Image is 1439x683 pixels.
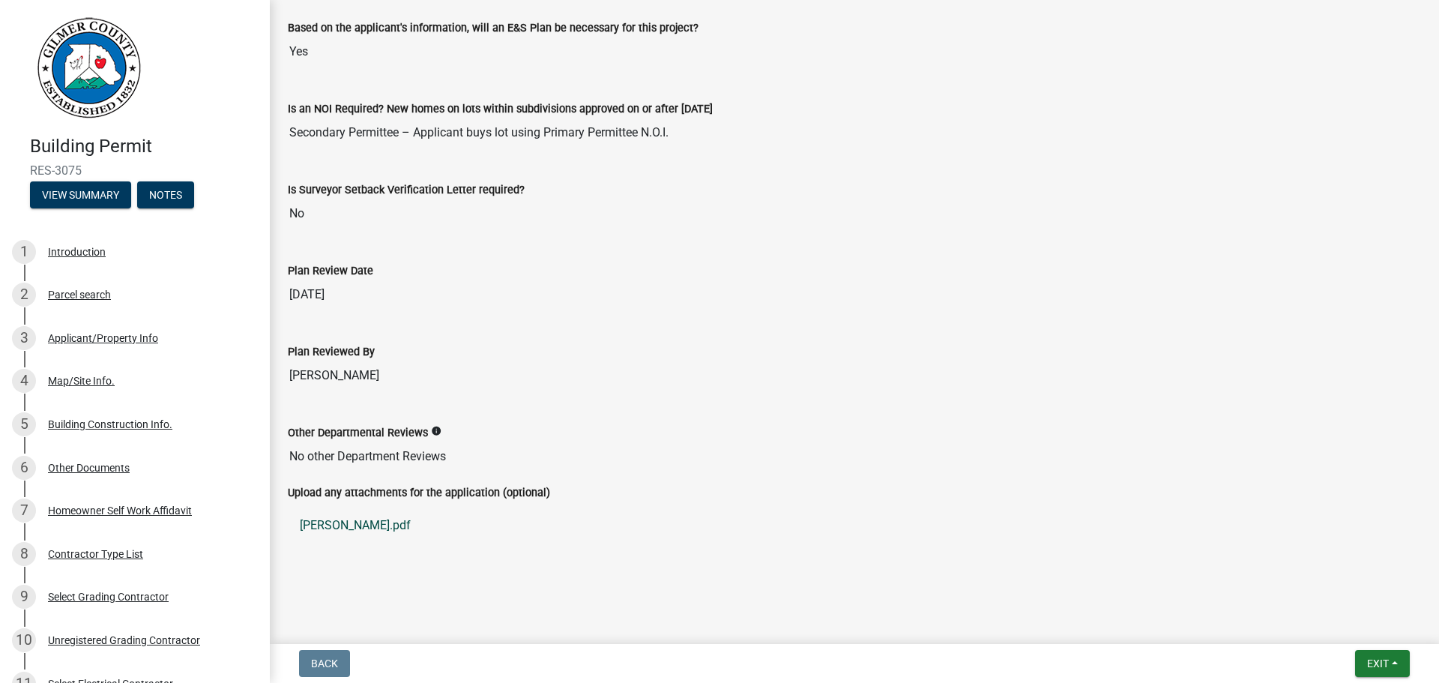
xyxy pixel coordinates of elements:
[48,549,143,559] div: Contractor Type List
[48,289,111,300] div: Parcel search
[288,266,373,277] label: Plan Review Date
[299,650,350,677] button: Back
[431,426,441,436] i: info
[48,635,200,646] div: Unregistered Grading Contractor
[1367,658,1389,670] span: Exit
[48,333,158,343] div: Applicant/Property Info
[48,463,130,473] div: Other Documents
[48,505,192,516] div: Homeowner Self Work Affidavit
[12,369,36,393] div: 4
[288,488,550,499] label: Upload any attachments for the application (optional)
[12,283,36,307] div: 2
[12,542,36,566] div: 8
[288,185,525,196] label: Is Surveyor Setback Verification Letter required?
[137,190,194,202] wm-modal-confirm: Notes
[30,181,131,208] button: View Summary
[288,23,699,34] label: Based on the applicant's information, will an E&S Plan be necessary for this project?
[12,585,36,609] div: 9
[30,16,142,120] img: Gilmer County, Georgia
[288,428,428,439] label: Other Departmental Reviews
[30,163,240,178] span: RES-3075
[48,592,169,602] div: Select Grading Contractor
[12,628,36,652] div: 10
[48,376,115,386] div: Map/Site Info.
[311,658,338,670] span: Back
[12,412,36,436] div: 5
[12,456,36,480] div: 6
[12,326,36,350] div: 3
[1355,650,1410,677] button: Exit
[137,181,194,208] button: Notes
[288,104,713,115] label: Is an NOI Required? New homes on lots within subdivisions approved on or after [DATE]
[12,240,36,264] div: 1
[30,136,258,157] h4: Building Permit
[48,247,106,257] div: Introduction
[30,190,131,202] wm-modal-confirm: Summary
[288,508,1421,544] a: [PERSON_NAME].pdf
[48,419,172,430] div: Building Construction Info.
[12,499,36,523] div: 7
[288,347,375,358] label: Plan Reviewed By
